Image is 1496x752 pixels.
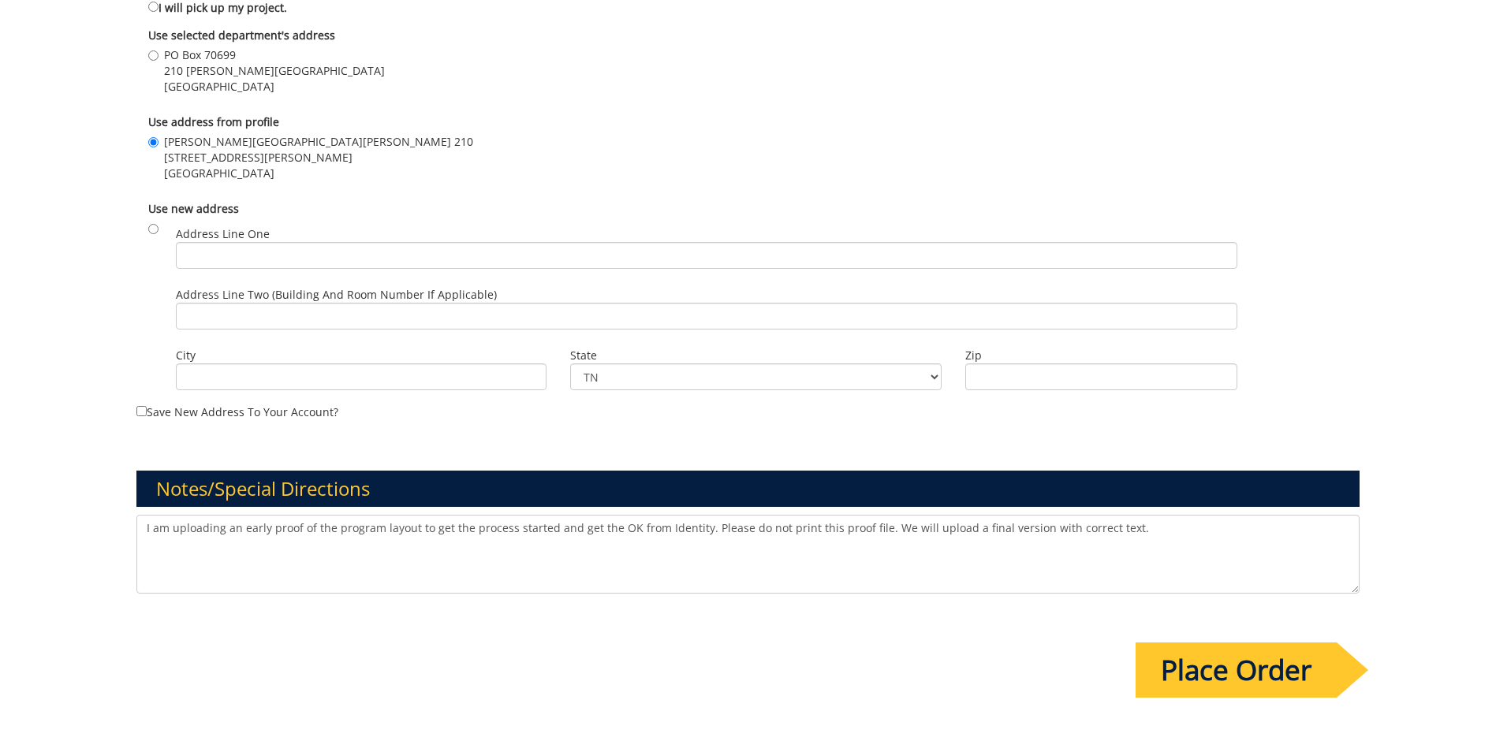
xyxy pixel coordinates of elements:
span: [STREET_ADDRESS][PERSON_NAME] [164,150,473,166]
span: [GEOGRAPHIC_DATA] [164,79,385,95]
label: State [570,348,941,363]
span: [GEOGRAPHIC_DATA] [164,166,473,181]
h3: Notes/Special Directions [136,471,1360,507]
b: Use address from profile [148,114,279,129]
input: Address Line One [176,242,1237,269]
input: [PERSON_NAME][GEOGRAPHIC_DATA][PERSON_NAME] 210 [STREET_ADDRESS][PERSON_NAME] [GEOGRAPHIC_DATA] [148,137,159,147]
label: Address Line Two (Building and Room Number if applicable) [176,287,1237,329]
label: Zip [965,348,1237,363]
span: 210 [PERSON_NAME][GEOGRAPHIC_DATA] [164,63,385,79]
span: [PERSON_NAME][GEOGRAPHIC_DATA][PERSON_NAME] 210 [164,134,473,150]
span: PO Box 70699 [164,47,385,63]
input: Zip [965,363,1237,390]
input: Address Line Two (Building and Room Number if applicable) [176,303,1237,329]
input: Place Order [1136,642,1337,698]
input: Save new address to your account? [136,406,147,416]
input: I will pick up my project. [148,2,159,12]
b: Use selected department's address [148,28,335,43]
input: PO Box 70699 210 [PERSON_NAME][GEOGRAPHIC_DATA] [GEOGRAPHIC_DATA] [148,50,159,61]
input: City [176,363,547,390]
label: City [176,348,547,363]
b: Use new address [148,201,239,216]
label: Address Line One [176,226,1237,269]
